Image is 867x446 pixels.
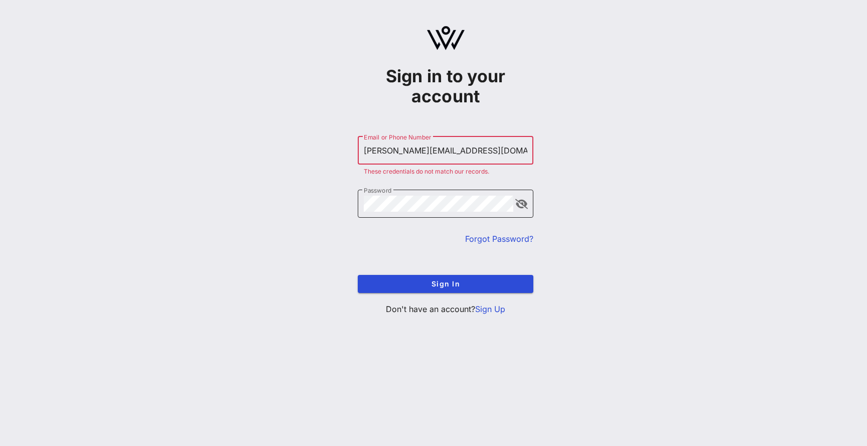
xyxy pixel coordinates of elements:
[427,26,465,50] img: logo.svg
[364,169,527,175] div: These credentials do not match our records.
[475,304,505,314] a: Sign Up
[364,133,431,141] label: Email or Phone Number
[358,303,533,315] p: Don't have an account?
[366,279,525,288] span: Sign In
[465,234,533,244] a: Forgot Password?
[515,199,528,209] button: append icon
[358,66,533,106] h1: Sign in to your account
[358,275,533,293] button: Sign In
[364,187,392,194] label: Password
